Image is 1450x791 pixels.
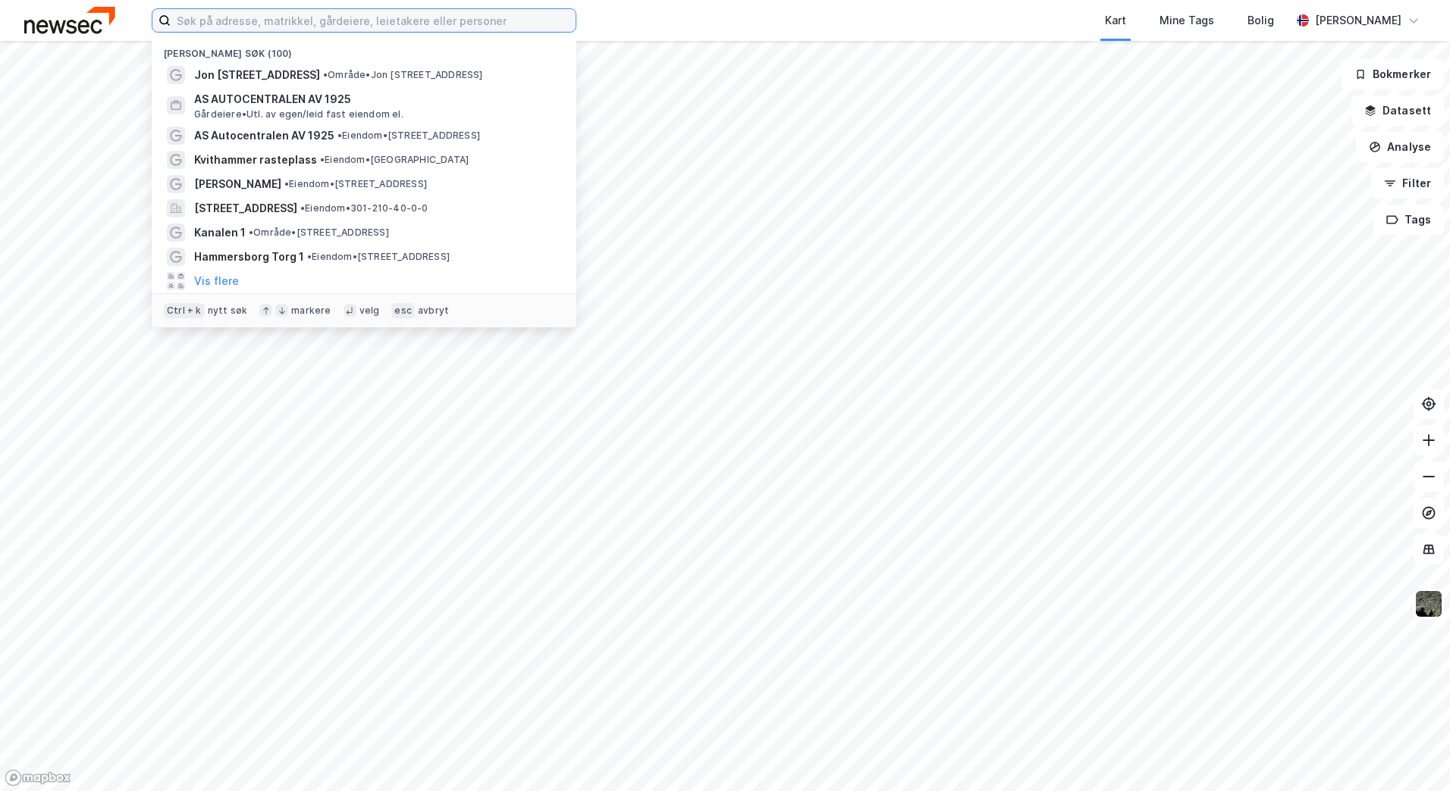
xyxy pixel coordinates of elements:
button: Datasett [1351,95,1444,126]
span: Eiendom • 301-210-40-0-0 [300,202,428,214]
div: nytt søk [208,305,248,317]
span: Eiendom • [STREET_ADDRESS] [307,251,450,263]
span: AS Autocentralen AV 1925 [194,127,334,145]
div: markere [291,305,331,317]
span: AS AUTOCENTRALEN AV 1925 [194,90,558,108]
button: Tags [1373,205,1444,235]
img: newsec-logo.f6e21ccffca1b3a03d2d.png [24,7,115,33]
div: Kart [1105,11,1126,30]
span: Område • [STREET_ADDRESS] [249,227,389,239]
span: Hammersborg Torg 1 [194,248,304,266]
button: Bokmerker [1342,59,1444,89]
span: [PERSON_NAME] [194,175,281,193]
span: Jon [STREET_ADDRESS] [194,66,320,84]
span: Kanalen 1 [194,224,246,242]
div: Kontrollprogram for chat [1374,718,1450,791]
span: • [284,178,289,189]
span: Gårdeiere • Utl. av egen/leid fast eiendom el. [194,108,403,120]
button: Filter [1371,168,1444,199]
span: [STREET_ADDRESS] [194,199,297,217]
span: Eiendom • [STREET_ADDRESS] [284,178,427,190]
span: • [300,202,305,214]
div: Ctrl + k [164,303,205,318]
div: Mine Tags [1160,11,1214,30]
button: Vis flere [194,272,239,290]
span: Område • Jon [STREET_ADDRESS] [323,69,483,81]
iframe: Chat Widget [1374,718,1450,791]
span: • [249,227,253,238]
div: [PERSON_NAME] [1315,11,1401,30]
span: • [320,154,325,165]
div: [PERSON_NAME] søk (100) [152,36,576,63]
span: • [337,130,342,141]
button: Analyse [1356,132,1444,162]
a: Mapbox homepage [5,769,71,786]
span: • [307,251,312,262]
span: • [323,69,328,80]
span: Eiendom • [STREET_ADDRESS] [337,130,480,142]
div: esc [391,303,415,318]
div: Bolig [1248,11,1274,30]
div: avbryt [418,305,449,317]
span: Kvithammer rasteplass [194,151,317,169]
img: 9k= [1414,589,1443,618]
input: Søk på adresse, matrikkel, gårdeiere, leietakere eller personer [171,9,576,32]
div: velg [359,305,380,317]
span: Eiendom • [GEOGRAPHIC_DATA] [320,154,469,166]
